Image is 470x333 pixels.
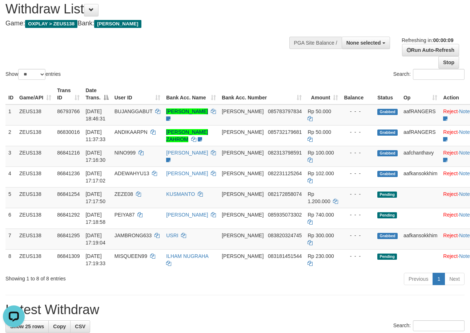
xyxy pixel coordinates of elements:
[57,253,80,259] span: 86841309
[433,273,445,285] a: 1
[459,150,470,156] a: Note
[222,108,264,114] span: [PERSON_NAME]
[85,129,105,142] span: [DATE] 11:37:33
[166,191,195,197] a: KUSMANTO
[112,84,164,104] th: User ID: activate to sort column ascending
[308,150,334,156] span: Rp 100.000
[305,84,341,104] th: Amount: activate to sort column ascending
[344,108,371,115] div: - - -
[5,272,190,282] div: Showing 1 to 8 of 8 entries
[459,129,470,135] a: Note
[16,249,54,270] td: ZEUS138
[268,129,302,135] span: Copy 085732179681 to clipboard
[85,191,105,204] span: [DATE] 17:17:50
[344,149,371,156] div: - - -
[404,273,433,285] a: Previous
[443,212,458,218] a: Reject
[344,232,371,239] div: - - -
[443,253,458,259] a: Reject
[219,84,305,104] th: Bank Acc. Number: activate to sort column ascending
[344,128,371,136] div: - - -
[115,253,147,259] span: MISQUEEN99
[443,233,458,238] a: Reject
[57,108,80,114] span: 86793766
[308,191,330,204] span: Rp 1.200.000
[5,84,16,104] th: ID
[459,233,470,238] a: Note
[443,108,458,114] a: Reject
[5,166,16,187] td: 4
[289,37,342,49] div: PGA Site Balance /
[5,69,61,80] label: Show entries
[85,212,105,225] span: [DATE] 17:18:58
[16,229,54,249] td: ZEUS138
[166,212,208,218] a: [PERSON_NAME]
[5,303,465,317] h1: Latest Withdraw
[166,150,208,156] a: [PERSON_NAME]
[85,150,105,163] span: [DATE] 17:16:30
[5,187,16,208] td: 5
[85,233,105,246] span: [DATE] 17:19:04
[402,37,453,43] span: Refreshing in:
[16,208,54,229] td: ZEUS138
[413,69,465,80] input: Search:
[268,191,302,197] span: Copy 082172858074 to clipboard
[401,104,440,126] td: aafRANGERS
[459,253,470,259] a: Note
[57,191,80,197] span: 86841254
[344,252,371,260] div: - - -
[5,229,16,249] td: 7
[166,233,178,238] a: USRI
[75,324,85,329] span: CSV
[115,233,152,238] span: JAMBRONG633
[166,170,208,176] a: [PERSON_NAME]
[308,253,334,259] span: Rp 230.000
[115,108,153,114] span: BUJANGGABUT
[308,108,331,114] span: Rp 50.000
[70,320,90,333] a: CSV
[222,233,264,238] span: [PERSON_NAME]
[166,129,208,142] a: [PERSON_NAME] ZAHROM
[438,56,459,69] a: Stop
[308,129,331,135] span: Rp 50.000
[401,166,440,187] td: aafkansokkhim
[308,212,334,218] span: Rp 740.000
[57,129,80,135] span: 86830016
[222,129,264,135] span: [PERSON_NAME]
[222,150,264,156] span: [PERSON_NAME]
[401,146,440,166] td: aafchanthavy
[401,84,440,104] th: Op: activate to sort column ascending
[18,69,45,80] select: Showentries
[459,108,470,114] a: Note
[459,191,470,197] a: Note
[166,253,208,259] a: ILHAM NUGRAHA
[344,170,371,177] div: - - -
[163,84,219,104] th: Bank Acc. Name: activate to sort column ascending
[48,320,71,333] a: Copy
[115,150,136,156] span: NINO999
[222,170,264,176] span: [PERSON_NAME]
[413,320,465,331] input: Search:
[57,170,80,176] span: 86841236
[401,229,440,249] td: aafkansokkhim
[344,211,371,218] div: - - -
[344,190,371,198] div: - - -
[377,192,397,198] span: Pending
[57,212,80,218] span: 86841292
[115,170,149,176] span: ADEWAHYU13
[5,146,16,166] td: 3
[25,20,77,28] span: OXPLAY > ZEUS138
[377,150,398,156] span: Grabbed
[57,233,80,238] span: 86841295
[377,129,398,136] span: Grabbed
[115,212,135,218] span: PEIYA87
[377,212,397,218] span: Pending
[268,253,302,259] span: Copy 083181451544 to clipboard
[115,129,148,135] span: ANDIKAARPN
[53,324,66,329] span: Copy
[377,233,398,239] span: Grabbed
[445,273,465,285] a: Next
[443,150,458,156] a: Reject
[222,212,264,218] span: [PERSON_NAME]
[16,187,54,208] td: ZEUS138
